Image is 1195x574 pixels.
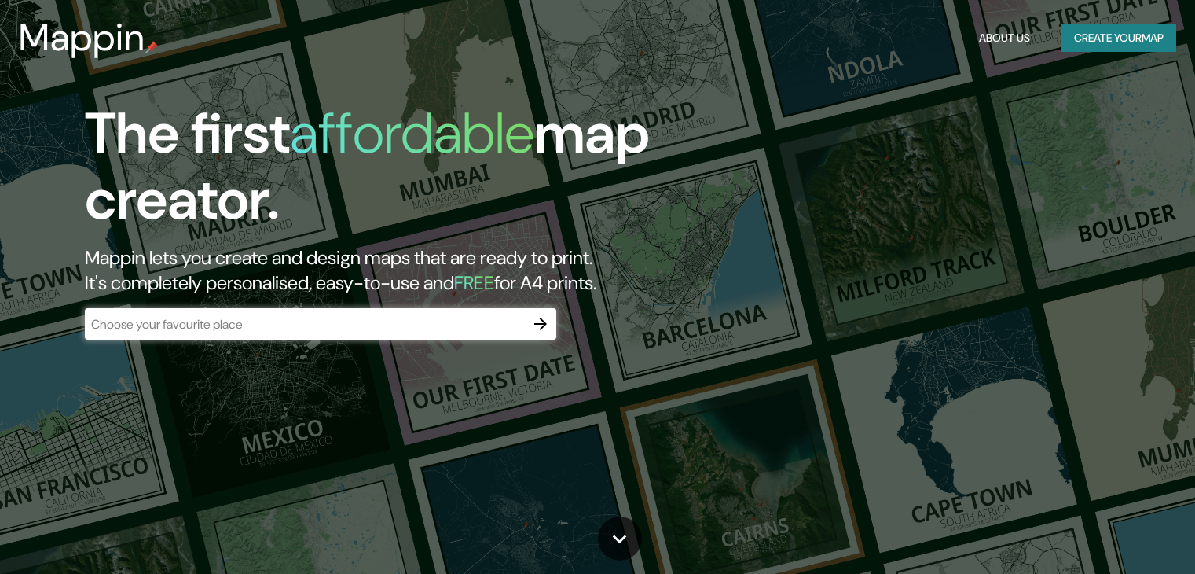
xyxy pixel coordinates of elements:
img: mappin-pin [145,41,158,53]
h1: The first map creator. [85,101,683,245]
iframe: Help widget launcher [1055,513,1178,557]
input: Choose your favourite place [85,315,525,333]
h3: Mappin [19,16,145,60]
button: About Us [973,24,1036,53]
h2: Mappin lets you create and design maps that are ready to print. It's completely personalised, eas... [85,245,683,296]
h1: affordable [290,97,534,170]
button: Create yourmap [1061,24,1176,53]
h5: FREE [454,270,494,295]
